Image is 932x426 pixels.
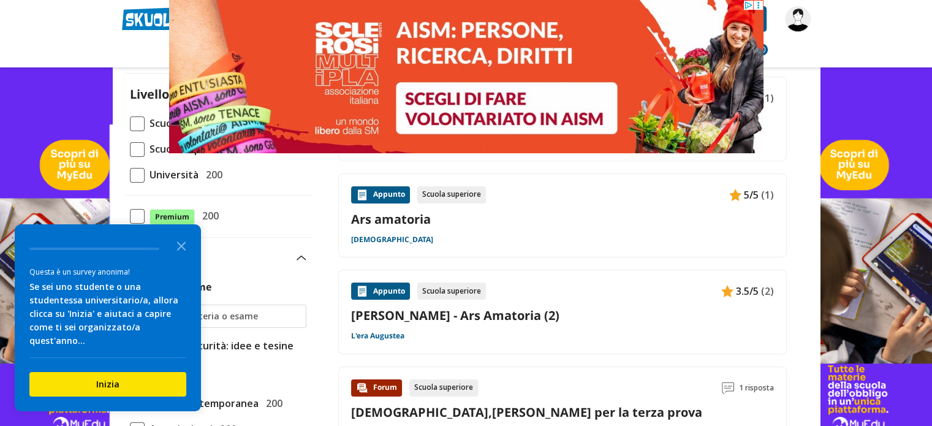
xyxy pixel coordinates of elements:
[744,187,759,203] span: 5/5
[29,372,186,397] button: Inizia
[15,224,201,411] div: Survey
[356,285,368,297] img: Appunti contenuto
[417,186,486,203] div: Scuola superiore
[785,6,811,32] img: andrearocco
[261,395,282,411] span: 200
[151,310,300,322] input: Ricerca materia o esame
[761,187,774,203] span: (1)
[722,382,734,394] img: Commenti lettura
[351,283,410,300] div: Appunto
[729,189,741,201] img: Appunti contenuto
[351,404,702,420] a: [DEMOGRAPHIC_DATA],[PERSON_NAME] per la terza prova
[761,90,774,106] span: (1)
[29,280,186,348] div: Se sei uno studente o una studentessa universitario/a, allora clicca su 'Inizia' e aiutaci a capi...
[130,86,169,102] label: Livello
[169,233,194,257] button: Close the survey
[197,208,219,224] span: 200
[351,307,774,324] a: [PERSON_NAME] - Ars Amatoria (2)
[145,338,306,370] span: Tesina maturità: idee e tesine svolte
[721,285,733,297] img: Appunti contenuto
[351,235,433,245] a: [DEMOGRAPHIC_DATA]
[145,167,199,183] span: Università
[409,379,478,397] div: Scuola superiore
[145,395,259,411] span: Storia Contemporanea
[201,167,222,183] span: 200
[145,141,230,157] span: Scuola Superiore
[145,115,211,131] span: Scuola Media
[356,382,368,394] img: Forum contenuto
[351,331,404,341] a: L'era Augustea
[356,189,368,201] img: Appunti contenuto
[297,256,306,261] img: Apri e chiudi sezione
[29,266,186,278] div: Questa è un survey anonima!
[736,283,759,299] span: 3.5/5
[417,283,486,300] div: Scuola superiore
[761,283,774,299] span: (2)
[351,186,410,203] div: Appunto
[351,379,402,397] div: Forum
[739,379,774,397] span: 1 risposta
[351,211,774,227] a: Ars amatoria
[150,209,195,225] span: Premium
